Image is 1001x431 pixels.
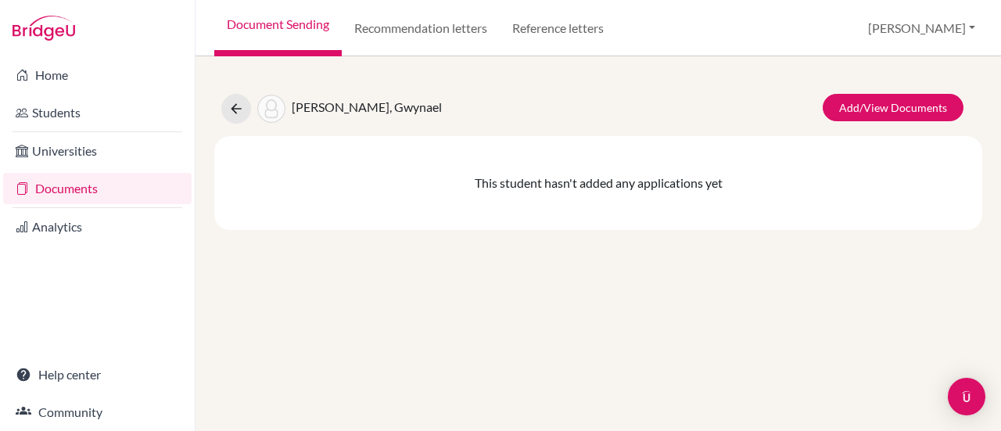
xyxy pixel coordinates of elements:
[292,99,442,114] span: [PERSON_NAME], Gwynael
[823,94,963,121] a: Add/View Documents
[3,135,192,167] a: Universities
[214,136,982,230] div: This student hasn't added any applications yet
[3,359,192,390] a: Help center
[3,59,192,91] a: Home
[948,378,985,415] div: Open Intercom Messenger
[13,16,75,41] img: Bridge-U
[3,211,192,242] a: Analytics
[3,397,192,428] a: Community
[861,13,982,43] button: [PERSON_NAME]
[3,173,192,204] a: Documents
[3,97,192,128] a: Students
